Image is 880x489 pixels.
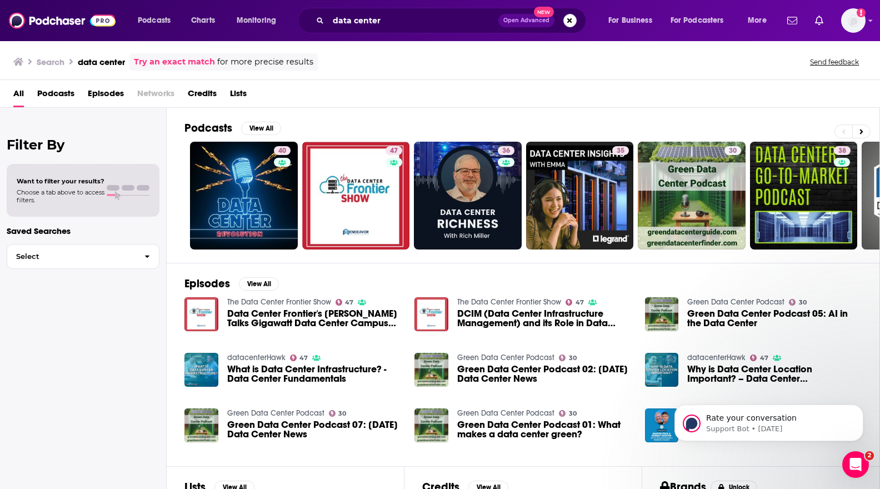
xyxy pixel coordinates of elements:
span: 38 [838,146,846,157]
a: Green Data Center Podcast 02: October 2021 Data Center News [457,365,632,383]
a: 35 [612,146,629,155]
button: Select [7,244,159,269]
a: EpisodesView All [184,277,279,291]
a: The Data Center Frontier Show [457,297,561,307]
span: Data Center Frontier's [PERSON_NAME] Talks Gigawatt Data Center Campus Predictions [227,309,402,328]
a: Credits [188,84,217,107]
span: Select [7,253,136,260]
span: Logged in as systemsteam [841,8,866,33]
a: Show notifications dropdown [811,11,828,30]
span: Charts [191,13,215,28]
a: Green Data Center Podcast [457,408,554,418]
a: 30 [724,146,741,155]
img: Green Data Center Podcast 01: What makes a data center green? [414,408,448,442]
a: Why is Data Center Location Important? – Data Center Fundamentals [687,365,862,383]
button: open menu [229,12,291,29]
span: More [748,13,767,28]
button: Show profile menu [841,8,866,33]
h3: data center [78,57,125,67]
button: open menu [740,12,781,29]
a: Green Data Center Podcast 01: What makes a data center green? [457,420,632,439]
span: 30 [799,300,807,305]
a: Green Data Center Podcast 07: November 2021 Data Center News [184,408,218,442]
a: datacenterHawk [687,353,746,362]
span: 30 [569,356,577,361]
iframe: Intercom notifications message [658,381,880,459]
img: Green Data Center Podcast 02: October 2021 Data Center News [414,353,448,387]
a: 47 [750,355,768,361]
h3: Search [37,57,64,67]
a: All [13,84,24,107]
a: Podcasts [37,84,74,107]
button: View All [239,277,279,291]
span: Podcasts [138,13,171,28]
button: View All [241,122,281,135]
p: Saved Searches [7,226,159,236]
a: 38 [834,146,851,155]
a: 47 [386,146,402,155]
a: 30 [559,410,577,417]
span: 47 [299,356,308,361]
a: DCIM (Data Center Infrastructure Management) and its Role in Data Center Security [457,309,632,328]
a: Data Center Frontier's Rich Miller Talks Gigawatt Data Center Campus Predictions [227,309,402,328]
iframe: Intercom live chat [842,451,869,478]
span: 36 [502,146,510,157]
span: 30 [338,411,346,416]
a: What is Data Center Infrastructure? - Data Center Fundamentals [184,353,218,387]
a: Episodes [88,84,124,107]
a: Green Data Center Podcast [227,408,324,418]
a: PodcastsView All [184,121,281,135]
img: Green Data Center Podcast 05: AI in the Data Center [645,297,679,331]
span: for more precise results [217,56,313,68]
a: 30 [559,355,577,361]
span: Choose a tab above to access filters. [17,188,104,204]
a: Green Data Center Podcast 07: November 2021 Data Center News [227,420,402,439]
span: Lists [230,84,247,107]
span: New [534,7,554,17]
span: Green Data Center Podcast 02: [DATE] Data Center News [457,365,632,383]
a: Green Data Center Podcast [687,297,784,307]
img: Data Center Partnership Powering the Expansion of Data Center Management Platforms [645,408,679,442]
span: 40 [278,146,286,157]
a: 40 [274,146,291,155]
a: Data Center Frontier's Rich Miller Talks Gigawatt Data Center Campus Predictions [184,297,218,331]
a: 30 [638,142,746,250]
span: Monitoring [237,13,276,28]
span: 47 [345,300,353,305]
button: open menu [130,12,185,29]
a: 36 [414,142,522,250]
h2: Filter By [7,137,159,153]
a: 40 [190,142,298,250]
img: Podchaser - Follow, Share and Rate Podcasts [9,10,116,31]
span: 47 [760,356,768,361]
span: 35 [617,146,624,157]
a: 47 [336,299,354,306]
a: 30 [789,299,807,306]
button: open menu [663,12,740,29]
span: Green Data Center Podcast 07: [DATE] Data Center News [227,420,402,439]
input: Search podcasts, credits, & more... [328,12,498,29]
span: Open Advanced [503,18,549,23]
span: Networks [137,84,174,107]
a: 30 [329,410,347,417]
span: Want to filter your results? [17,177,104,185]
a: Green Data Center Podcast 05: AI in the Data Center [687,309,862,328]
a: 47 [566,299,584,306]
span: 47 [390,146,398,157]
h2: Episodes [184,277,230,291]
button: Send feedback [807,57,862,67]
a: 38 [750,142,858,250]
